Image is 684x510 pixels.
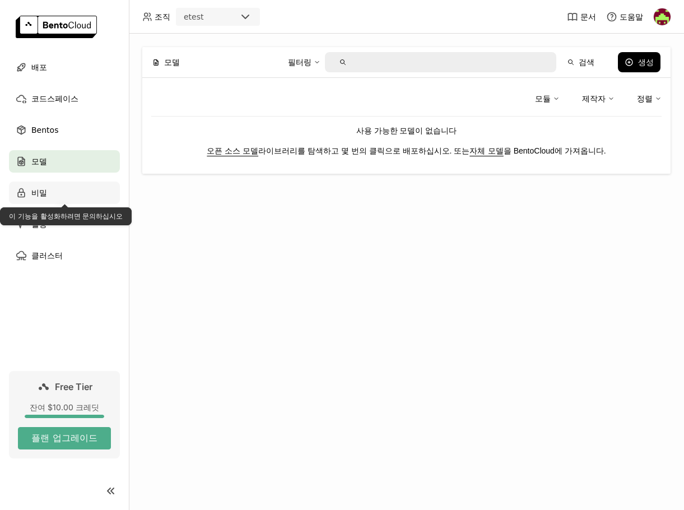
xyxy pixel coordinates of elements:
[618,52,660,72] button: 생성
[654,8,671,25] img: Jungwoo Shim
[9,87,120,110] a: 코드스페이스
[9,56,120,78] a: 배포
[164,56,180,68] span: 모델
[535,87,560,110] div: 모듈
[637,87,662,110] div: 정렬
[580,12,596,22] span: 문서
[31,155,47,168] span: 모델
[469,146,503,155] a: 자체 모델
[620,12,643,22] span: 도움말
[9,150,120,173] a: 모델
[16,16,97,38] img: logo
[31,123,58,137] span: Bentos
[207,146,258,155] a: 오픈 소스 모델
[288,50,320,74] div: 필터링
[638,58,654,67] div: 생성
[567,11,596,22] a: 문서
[18,427,111,449] button: 플랜 업그레이드
[9,119,120,141] a: Bentos
[18,402,111,412] div: 잔여 $10.00 크레딧
[205,12,206,23] input: Selected etest.
[151,145,662,157] p: 라이브러리를 탐색하고 몇 번의 클릭으로 배포하십시오. 또는 을 BentoCloud에 가져옵니다.
[55,381,92,392] span: Free Tier
[535,92,551,105] div: 모듈
[31,61,47,74] span: 배포
[31,186,47,200] span: 비밀
[9,182,120,204] a: 비밀
[288,56,311,68] div: 필터링
[155,12,170,22] span: 조직
[31,249,63,262] span: 클러스터
[184,11,204,22] div: etest
[561,52,601,72] button: 검색
[637,92,653,105] div: 정렬
[9,371,120,458] a: Free Tier잔여 $10.00 크레딧플랜 업그레이드
[9,244,120,267] a: 클러스터
[582,92,606,105] div: 제작자
[31,92,78,105] span: 코드스페이스
[606,11,643,22] div: 도움말
[582,87,615,110] div: 제작자
[151,124,662,137] p: 사용 가능한 모델이 없습니다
